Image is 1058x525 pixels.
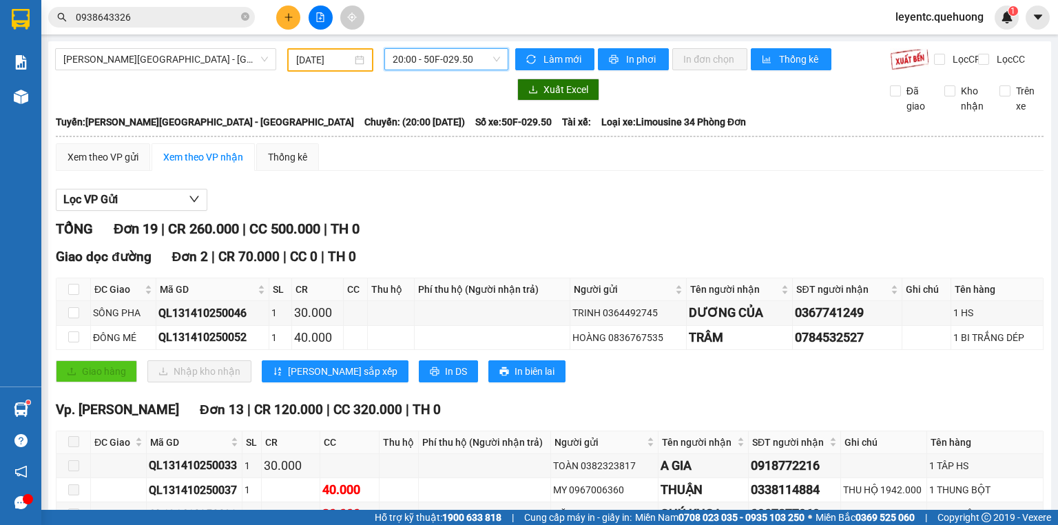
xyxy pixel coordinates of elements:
img: solution-icon [14,55,28,70]
th: Tên hàng [951,278,1044,301]
div: MY 0967006360 [553,482,656,497]
th: Phí thu hộ (Người nhận trả) [419,431,551,454]
div: 1 [245,482,259,497]
span: Miền Nam [635,510,805,525]
span: Miền Bắc [816,510,915,525]
div: QL131410250033 [149,457,240,474]
th: Tên hàng [927,431,1044,454]
button: sort-ascending[PERSON_NAME] sắp xếp [262,360,408,382]
div: 40.000 [322,480,377,500]
span: Loại xe: Limousine 34 Phòng Đơn [601,114,746,130]
div: 30.000 [322,504,377,524]
button: In đơn chọn [672,48,747,70]
span: | [326,402,330,418]
span: ĐC Giao [94,435,132,450]
span: Lọc CC [991,52,1027,67]
span: printer [609,54,621,65]
button: plus [276,6,300,30]
div: Thống kê [268,150,307,165]
span: Số xe: 50F-029.50 [475,114,552,130]
img: warehouse-icon [14,90,28,104]
span: TH 0 [331,220,360,237]
span: In DS [445,364,467,379]
div: QL131410250037 [149,482,240,499]
div: 0918772216 [751,456,838,475]
img: logo-vxr [12,9,30,30]
span: | [324,220,327,237]
span: Cung cấp máy in - giấy in: [524,510,632,525]
span: Miền Tây - Phan Rang - Ninh Sơn [63,49,268,70]
span: download [528,85,538,96]
span: Tên người nhận [690,282,778,297]
span: message [14,496,28,509]
div: 0784532527 [795,328,899,347]
span: Mã GD [160,282,255,297]
div: TOÀN 0382323817 [553,458,656,473]
th: SL [242,431,262,454]
td: THUẬN [658,478,749,502]
div: DƯƠNG CỦA [689,303,790,322]
td: QL131410250052 [156,326,269,350]
button: uploadGiao hàng [56,360,137,382]
span: Giao dọc đường [56,249,152,265]
div: ĐĂNG 0877703245 [553,506,656,522]
div: HOÀNG 0836767535 [572,330,684,345]
div: 1 TÂP HS [929,458,1041,473]
span: SĐT người nhận [752,435,827,450]
td: QL131410250037 [147,478,242,502]
div: QL131410250046 [158,305,267,322]
button: aim [340,6,364,30]
button: caret-down [1026,6,1050,30]
span: | [406,402,409,418]
div: 1 [271,330,289,345]
div: Xem theo VP nhận [163,150,243,165]
div: 1 [271,305,289,320]
div: 1 BI THUỐC [929,506,1041,522]
span: ⚪️ [808,515,812,520]
button: downloadNhập kho nhận [147,360,251,382]
span: Làm mới [543,52,583,67]
span: sync [526,54,538,65]
span: close-circle [241,12,249,21]
strong: 0369 525 060 [855,512,915,523]
span: Vp. [PERSON_NAME] [56,402,179,418]
div: 1 [245,458,259,473]
span: CR 70.000 [218,249,280,265]
th: CR [262,431,321,454]
button: file-add [309,6,333,30]
div: 30.000 [264,456,318,475]
td: QL131410250046 [156,301,269,325]
div: TRÂM [689,328,790,347]
span: Xuất Excel [543,82,588,97]
span: In phơi [626,52,658,67]
span: aim [347,12,357,22]
input: Tìm tên, số ĐT hoặc mã đơn [76,10,238,25]
div: TRINH 0364492745 [572,305,684,320]
div: 0338114884 [751,480,838,500]
button: printerIn biên lai [488,360,566,382]
span: notification [14,465,28,478]
img: icon-new-feature [1001,11,1013,23]
th: CC [344,278,368,301]
button: Lọc VP Gửi [56,189,207,211]
span: Người gửi [574,282,672,297]
span: Đơn 2 [172,249,209,265]
input: 14/10/2025 [296,52,351,68]
div: QL131410250052 [158,329,267,346]
sup: 1 [26,400,30,404]
span: search [57,12,67,22]
th: Phí thu hộ (Người nhận trả) [415,278,570,301]
th: CC [320,431,380,454]
th: Thu hộ [380,431,419,454]
div: SÔNG PHA [93,305,154,320]
span: Lọc VP Gửi [63,191,118,208]
div: A GIA [661,456,746,475]
span: TH 0 [413,402,441,418]
img: 9k= [890,48,929,70]
span: printer [499,367,509,378]
span: down [189,194,200,205]
div: 40.000 [294,328,341,347]
button: printerIn DS [419,360,478,382]
span: Hỗ trợ kỹ thuật: [375,510,501,525]
span: SĐT người nhận [796,282,887,297]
